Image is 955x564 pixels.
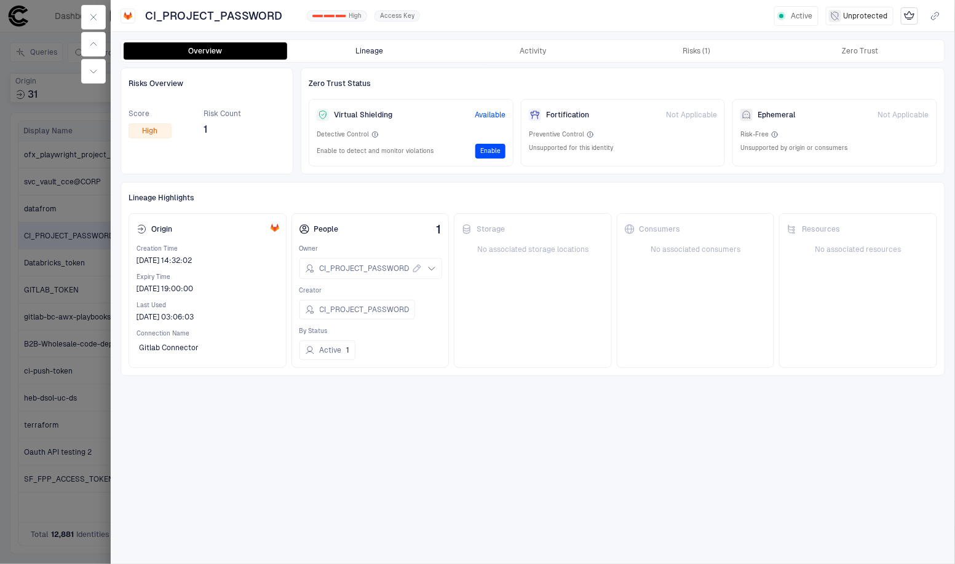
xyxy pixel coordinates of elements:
span: Unprotected [844,11,888,21]
span: CI_PROJECT_PASSWORD [320,305,410,315]
span: CI_PROJECT_PASSWORD [320,264,410,273]
span: Fortification [546,110,589,120]
div: 9/4/2025 08:06:03 (GMT+00:00 UTC) [137,312,194,322]
button: Activity [451,42,614,60]
span: Gitlab Connector [139,343,199,353]
span: Owner [299,245,442,253]
span: Enable to detect and monitor violations [317,147,434,155]
span: High [349,12,362,20]
span: No associated storage locations [462,245,604,254]
div: Mark as Crown Jewel [901,7,918,25]
span: Available [475,110,505,120]
span: Ephemeral [758,110,796,120]
span: Score [129,109,172,119]
span: Connection Name [137,329,279,338]
div: Storage [462,224,505,234]
span: Creator [299,286,442,295]
span: By Status [299,327,442,335]
span: No associated consumers [625,245,767,254]
button: CI_PROJECT_PASSWORD [143,6,299,26]
span: 1 [204,123,241,136]
span: [DATE] 14:32:02 [137,256,192,265]
span: [DATE] 19:00:00 [137,284,193,294]
button: Enable [475,144,505,159]
span: No associated resources [787,245,929,254]
span: High [143,126,158,136]
span: [DATE] 03:06:03 [137,312,194,322]
span: Active [791,11,813,21]
div: Risks (1) [683,46,710,56]
button: Lineage [287,42,451,60]
span: Last Used [137,301,279,310]
button: CI_PROJECT_PASSWORD [299,300,415,319]
span: Access Key [380,12,414,20]
div: Zero Trust Status [309,76,937,92]
div: Resources [787,224,840,234]
span: Creation Time [137,245,279,253]
span: CI_PROJECT_PASSWORD [145,9,282,23]
span: 1 [436,222,441,236]
span: Not Applicable [666,110,717,120]
button: Gitlab Connector [137,338,216,358]
button: Active1 [299,340,355,360]
div: 0 [312,15,323,17]
button: Overview [124,42,287,60]
div: Consumers [625,224,681,234]
span: Expiry Time [137,273,279,281]
div: Gitlab [123,11,133,21]
div: Lineage Highlights [129,190,937,206]
span: Unsupported by origin or consumers [740,144,847,152]
span: Virtual Shielding [334,110,392,120]
div: 2 [336,15,346,17]
span: Unsupported for this identity [529,144,613,152]
span: Risk-Free [740,130,769,139]
div: 10/11/2024 19:32:02 (GMT+00:00 UTC) [137,256,192,265]
span: 1 [347,345,350,355]
div: 10/11/2025 00:00:00 (GMT+00:00 UTC) [137,284,193,294]
span: Detective Control [317,130,369,139]
div: People [299,224,339,234]
div: Zero Trust [842,46,878,56]
div: Origin [137,224,172,234]
div: 1 [324,15,335,17]
span: Preventive Control [529,130,584,139]
div: Gitlab [269,223,279,233]
span: Risk Count [204,109,241,119]
span: Not Applicable [878,110,929,120]
div: Risks Overview [129,76,285,92]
